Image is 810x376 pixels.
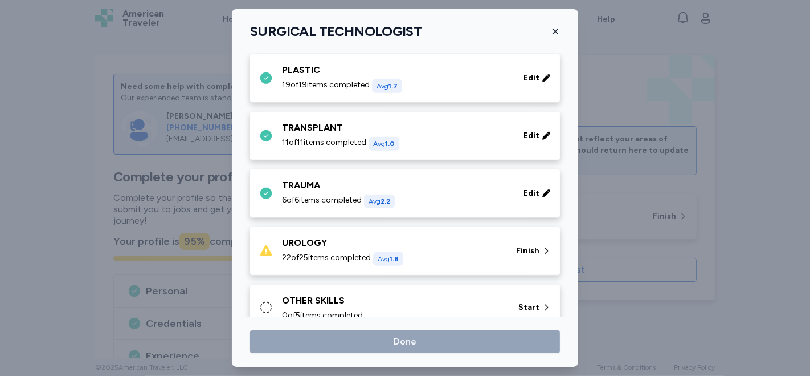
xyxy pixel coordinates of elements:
span: 1.8 [390,255,399,263]
span: 2.2 [381,197,390,205]
div: OTHER SKILLS0of5items completedStart [250,285,560,331]
span: 0 of 5 items completed [282,310,363,321]
span: Avg [369,197,390,205]
button: Done [250,330,560,353]
span: 1.0 [385,140,395,148]
span: Start [518,302,539,313]
div: TRANSPLANT11of11items completedAvg1.0Edit [250,112,560,160]
div: TRANSPLANT [282,121,510,135]
div: PLASTIC19of19items completedAvg1.7Edit [250,54,560,103]
span: Edit [523,188,539,199]
span: Done [394,335,416,349]
span: 6 of 6 items completed [282,195,362,206]
h1: SURGICAL TECHNOLOGIST [250,23,422,40]
div: UROLOGY [282,236,502,250]
span: Avg [378,255,399,263]
div: OTHER SKILLS [282,294,505,308]
span: 1.7 [388,82,398,90]
div: TRAUMA [282,179,510,192]
span: Edit [523,130,539,141]
span: Avg [377,82,398,90]
span: 11 of 11 items completed [282,137,366,148]
span: 22 of 25 items completed [282,252,371,264]
div: UROLOGY22of25items completedAvg1.8Finish [250,227,560,276]
span: Avg [373,140,395,148]
span: Edit [523,72,539,84]
div: PLASTIC [282,63,510,77]
span: Finish [516,245,539,257]
span: 19 of 19 items completed [282,79,370,91]
div: TRAUMA6of6items completedAvg2.2Edit [250,169,560,218]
